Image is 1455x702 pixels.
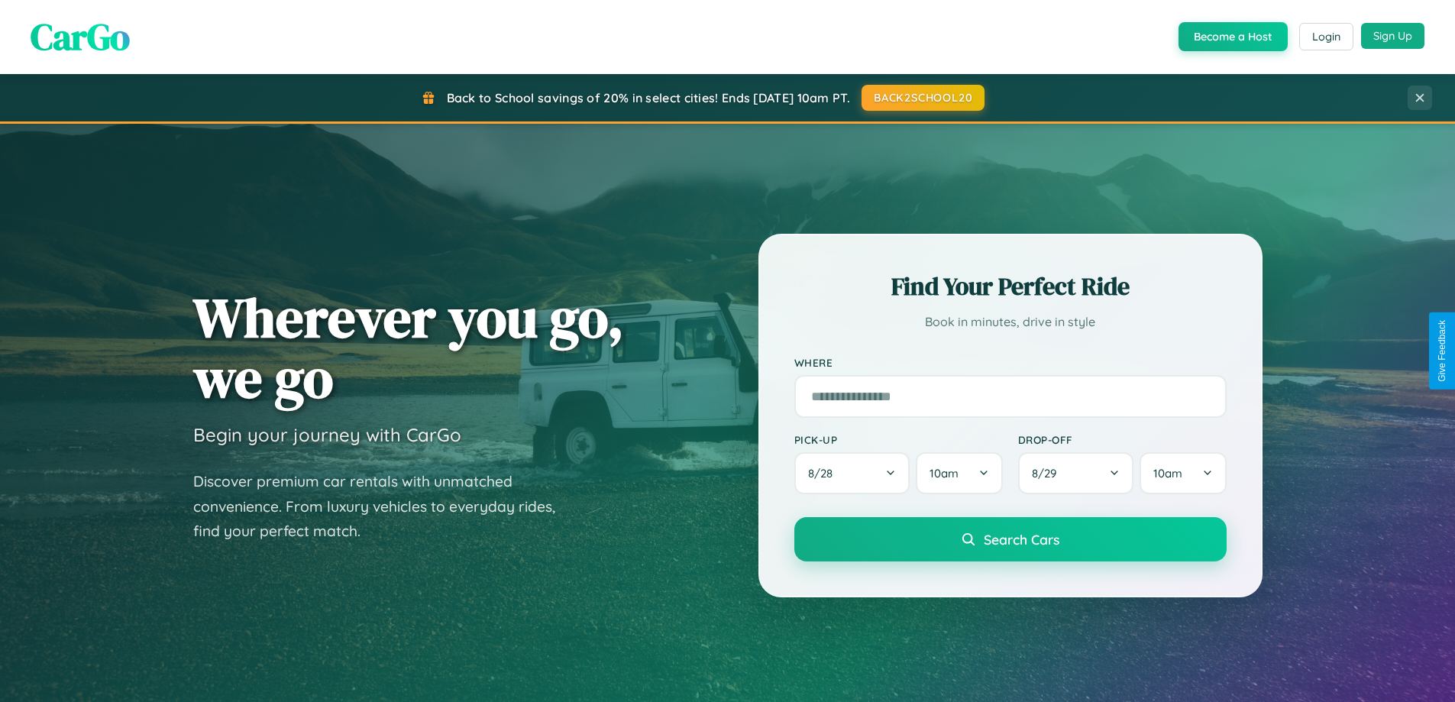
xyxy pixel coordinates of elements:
label: Pick-up [794,433,1003,446]
span: CarGo [31,11,130,62]
button: Search Cars [794,517,1227,561]
h3: Begin your journey with CarGo [193,423,461,446]
label: Where [794,356,1227,369]
button: 8/29 [1018,452,1134,494]
button: 8/28 [794,452,910,494]
button: Sign Up [1361,23,1424,49]
button: BACK2SCHOOL20 [862,85,985,111]
button: 10am [1140,452,1226,494]
label: Drop-off [1018,433,1227,446]
div: Give Feedback [1437,320,1447,382]
span: 8 / 29 [1032,466,1064,480]
p: Discover premium car rentals with unmatched convenience. From luxury vehicles to everyday rides, ... [193,469,575,544]
h1: Wherever you go, we go [193,287,624,408]
button: 10am [916,452,1002,494]
h2: Find Your Perfect Ride [794,270,1227,303]
span: Back to School savings of 20% in select cities! Ends [DATE] 10am PT. [447,90,850,105]
span: 10am [930,466,959,480]
span: 10am [1153,466,1182,480]
span: Search Cars [984,531,1059,548]
span: 8 / 28 [808,466,840,480]
button: Login [1299,23,1353,50]
button: Become a Host [1179,22,1288,51]
p: Book in minutes, drive in style [794,311,1227,333]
